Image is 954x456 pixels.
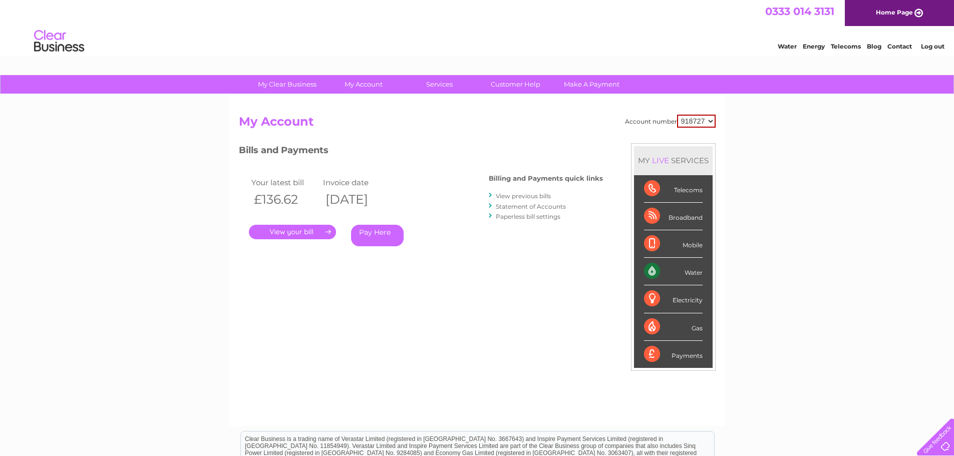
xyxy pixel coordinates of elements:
[831,43,861,50] a: Telecoms
[496,203,566,210] a: Statement of Accounts
[321,176,393,189] td: Invoice date
[249,176,321,189] td: Your latest bill
[921,43,944,50] a: Log out
[867,43,881,50] a: Blog
[644,175,703,203] div: Telecoms
[644,203,703,230] div: Broadband
[249,225,336,239] a: .
[489,175,603,182] h4: Billing and Payments quick links
[765,5,834,18] a: 0333 014 3131
[550,75,633,94] a: Make A Payment
[644,341,703,368] div: Payments
[351,225,404,246] a: Pay Here
[241,6,714,49] div: Clear Business is a trading name of Verastar Limited (registered in [GEOGRAPHIC_DATA] No. 3667643...
[398,75,481,94] a: Services
[34,26,85,57] img: logo.png
[887,43,912,50] a: Contact
[239,115,716,134] h2: My Account
[322,75,405,94] a: My Account
[778,43,797,50] a: Water
[644,230,703,258] div: Mobile
[474,75,557,94] a: Customer Help
[239,143,603,161] h3: Bills and Payments
[625,115,716,128] div: Account number
[644,258,703,285] div: Water
[803,43,825,50] a: Energy
[496,213,560,220] a: Paperless bill settings
[650,156,671,165] div: LIVE
[249,189,321,210] th: £136.62
[644,313,703,341] div: Gas
[321,189,393,210] th: [DATE]
[644,285,703,313] div: Electricity
[246,75,329,94] a: My Clear Business
[496,192,551,200] a: View previous bills
[634,146,713,175] div: MY SERVICES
